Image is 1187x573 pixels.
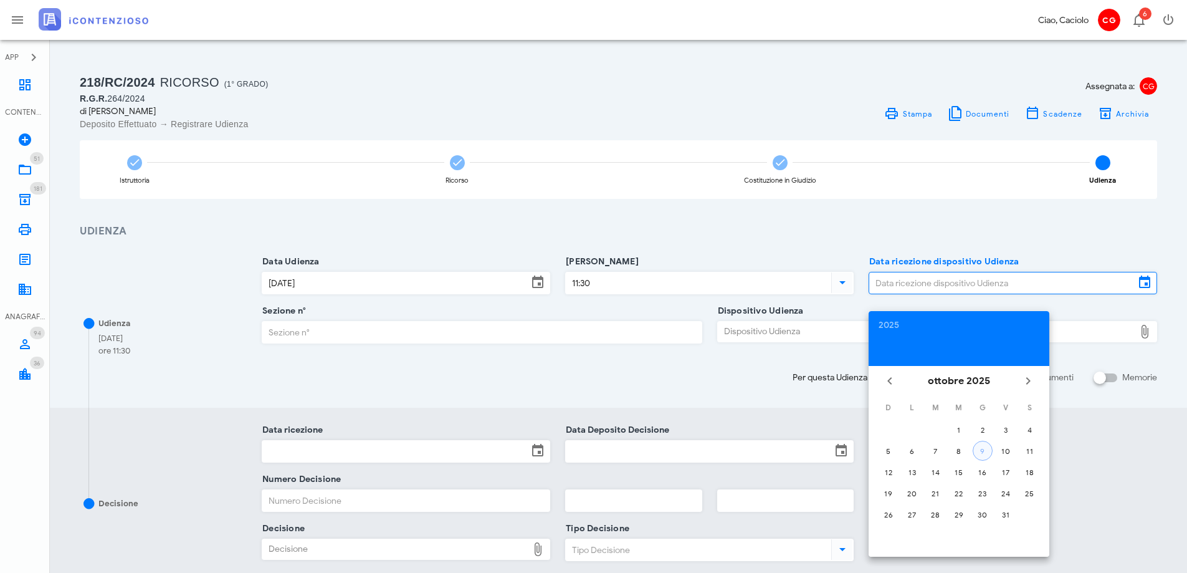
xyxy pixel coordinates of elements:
[1123,5,1153,35] button: Distintivo
[259,305,306,317] label: Sezione n°
[718,322,1135,342] div: Dispositivo Udienza
[1018,397,1041,418] th: S
[879,504,899,524] button: 26
[902,504,922,524] button: 27
[971,397,994,418] th: G
[30,182,46,195] span: Distintivo
[877,105,940,122] a: Stampa
[259,256,320,268] label: Data Udienza
[949,420,969,440] button: 1
[902,510,922,519] div: 27
[1115,109,1150,118] span: Archivia
[1030,372,1074,384] label: Documenti
[949,483,969,503] button: 22
[259,473,341,486] label: Numero Decisione
[879,489,899,498] div: 19
[948,397,970,418] th: M
[262,539,528,559] div: Decisione
[1019,441,1039,461] button: 11
[98,317,130,330] div: Udienza
[1017,370,1039,392] button: Il prossimo mese
[1019,462,1039,482] button: 18
[949,446,969,456] div: 8
[1042,109,1082,118] span: Scadenze
[1098,9,1120,31] span: CG
[39,8,148,31] img: logo-text-2x.png
[879,468,899,477] div: 12
[879,446,899,456] div: 5
[34,329,41,337] span: 94
[996,425,1016,435] div: 3
[5,107,45,118] div: CONTENZIOSO
[940,105,1018,122] button: Documenti
[1038,14,1089,27] div: Ciao, Caciolo
[925,468,945,477] div: 14
[1094,5,1123,35] button: CG
[80,94,107,104] span: R.G.R.
[925,504,945,524] button: 28
[949,441,969,461] button: 8
[902,468,922,477] div: 13
[902,441,922,461] button: 6
[949,425,969,435] div: 1
[80,75,155,89] span: 218/RC/2024
[869,272,1135,294] input: Data ricezione dispositivo Udienza
[996,462,1016,482] button: 17
[98,332,130,345] div: [DATE]
[949,489,969,498] div: 22
[925,489,945,498] div: 21
[865,256,1019,268] label: Data ricezione dispositivo Udienza
[879,462,899,482] button: 12
[902,483,922,503] button: 20
[879,510,899,519] div: 26
[1019,489,1039,498] div: 25
[973,446,992,456] div: 9
[566,539,829,561] input: Tipo Decisione
[901,397,923,418] th: L
[973,489,993,498] div: 23
[1019,468,1039,477] div: 18
[34,155,40,163] span: 51
[446,177,469,184] div: Ricorso
[224,80,269,89] span: (1° Grado)
[80,92,611,105] div: 264/2024
[1019,446,1039,456] div: 11
[34,185,42,193] span: 181
[1122,372,1157,384] label: Memorie
[80,105,611,118] div: di [PERSON_NAME]
[996,446,1016,456] div: 10
[262,322,701,343] input: Sezione n°
[1019,483,1039,503] button: 25
[973,462,993,482] button: 16
[996,420,1016,440] button: 3
[1089,177,1116,184] div: Udienza
[973,420,993,440] button: 2
[1085,80,1135,93] span: Assegnata a:
[973,441,993,461] button: 9
[259,522,305,535] label: Decisione
[923,368,995,393] button: ottobre 2025
[949,462,969,482] button: 15
[30,152,44,165] span: Distintivo
[562,522,629,535] label: Tipo Decisione
[996,441,1016,461] button: 10
[973,468,993,477] div: 16
[949,468,969,477] div: 15
[879,441,899,461] button: 5
[80,224,1157,239] h3: Udienza
[973,504,993,524] button: 30
[160,75,219,89] span: Ricorso
[925,510,945,519] div: 28
[879,483,899,503] button: 19
[973,510,993,519] div: 30
[30,327,45,339] span: Distintivo
[1019,425,1039,435] div: 4
[902,462,922,482] button: 13
[98,498,138,510] div: Decisione
[5,311,45,322] div: ANAGRAFICA
[996,510,1016,519] div: 31
[973,483,993,503] button: 23
[1139,7,1151,20] span: Distintivo
[925,462,945,482] button: 14
[924,397,946,418] th: M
